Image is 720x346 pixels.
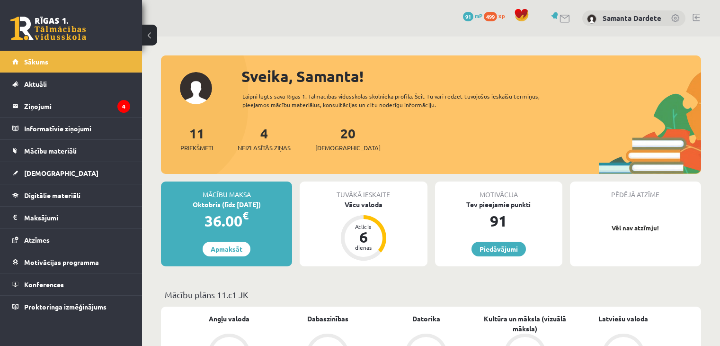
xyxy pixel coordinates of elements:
span: [DEMOGRAPHIC_DATA] [315,143,381,153]
div: Atlicis [349,224,378,229]
a: Aktuāli [12,73,130,95]
a: Motivācijas programma [12,251,130,273]
a: Proktoringa izmēģinājums [12,296,130,318]
a: [DEMOGRAPHIC_DATA] [12,162,130,184]
a: Informatīvie ziņojumi [12,118,130,139]
a: Kultūra un māksla (vizuālā māksla) [476,314,574,334]
a: 11Priekšmeti [180,125,213,153]
span: mP [475,12,482,19]
div: Laipni lūgts savā Rīgas 1. Tālmācības vidusskolas skolnieka profilā. Šeit Tu vari redzēt tuvojošo... [242,92,567,109]
span: Motivācijas programma [24,258,99,266]
a: Apmaksāt [203,242,250,256]
span: Priekšmeti [180,143,213,153]
p: Mācību plāns 11.c1 JK [165,288,697,301]
span: Neizlasītās ziņas [238,143,291,153]
div: Mācību maksa [161,182,292,200]
div: 91 [435,209,562,232]
a: Datorika [412,314,440,324]
a: 20[DEMOGRAPHIC_DATA] [315,125,381,153]
span: Digitālie materiāli [24,191,80,200]
div: Sveika, Samanta! [241,65,701,88]
a: Konferences [12,273,130,295]
p: Vēl nav atzīmju! [575,223,696,233]
a: Samanta Dardete [603,13,661,23]
span: Proktoringa izmēģinājums [24,302,107,311]
a: 4Neizlasītās ziņas [238,125,291,153]
a: 91 mP [463,12,482,19]
div: Tev pieejamie punkti [435,200,562,209]
a: Sākums [12,51,130,73]
legend: Ziņojumi [24,95,130,117]
a: Vācu valoda Atlicis 6 dienas [300,200,427,262]
span: xp [498,12,505,19]
a: Atzīmes [12,229,130,251]
a: 499 xp [484,12,509,19]
span: € [242,209,249,222]
span: Sākums [24,57,48,66]
a: Rīgas 1. Tālmācības vidusskola [10,17,86,40]
span: Mācību materiāli [24,146,77,155]
span: 91 [463,12,473,21]
i: 4 [117,100,130,113]
span: 499 [484,12,497,21]
legend: Maksājumi [24,207,130,228]
a: Mācību materiāli [12,140,130,162]
a: Digitālie materiāli [12,184,130,206]
div: 36.00 [161,209,292,232]
span: Aktuāli [24,80,47,88]
div: Vācu valoda [300,200,427,209]
span: [DEMOGRAPHIC_DATA] [24,169,98,177]
a: Angļu valoda [209,314,249,324]
a: Ziņojumi4 [12,95,130,117]
a: Latviešu valoda [598,314,648,324]
img: Samanta Dardete [587,14,596,24]
div: 6 [349,229,378,245]
legend: Informatīvie ziņojumi [24,118,130,139]
a: Dabaszinības [307,314,348,324]
span: Konferences [24,280,64,289]
div: Pēdējā atzīme [570,182,701,200]
a: Piedāvājumi [471,242,526,256]
div: Tuvākā ieskaite [300,182,427,200]
a: Maksājumi [12,207,130,228]
span: Atzīmes [24,236,50,244]
div: dienas [349,245,378,250]
div: Oktobris (līdz [DATE]) [161,200,292,209]
div: Motivācija [435,182,562,200]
